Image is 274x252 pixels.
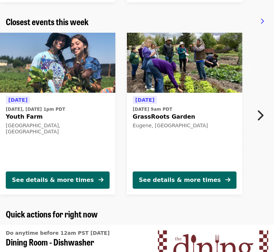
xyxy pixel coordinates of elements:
[127,33,242,93] img: GrassRoots Garden organized by FOOD For Lane County
[12,176,94,185] div: See details & more times
[260,18,264,25] i: chevron-right icon
[6,237,146,248] span: Dining Room - Dishwasher
[225,177,230,184] i: arrow-right icon
[6,15,89,28] span: Closest events this week
[8,97,27,103] span: [DATE]
[127,33,242,195] a: See details for "GrassRoots Garden"
[133,113,237,122] span: GrassRoots Garden
[139,176,221,185] div: See details & more times
[6,123,110,135] div: [GEOGRAPHIC_DATA], [GEOGRAPHIC_DATA]
[6,230,110,236] span: Do anytime before 12am PST [DATE]
[135,97,154,103] span: [DATE]
[250,106,274,126] button: Next item
[256,109,264,123] i: chevron-right icon
[6,172,110,189] button: See details & more times
[98,177,103,184] i: arrow-right icon
[6,106,65,113] time: [DATE], [DATE] 1pm PDT
[133,106,172,113] time: [DATE] 9am PDT
[6,208,98,220] span: Quick actions for right now
[6,17,89,27] a: Closest events this week
[133,123,237,129] div: Eugene, [GEOGRAPHIC_DATA]
[133,172,237,189] button: See details & more times
[6,113,110,122] span: Youth Farm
